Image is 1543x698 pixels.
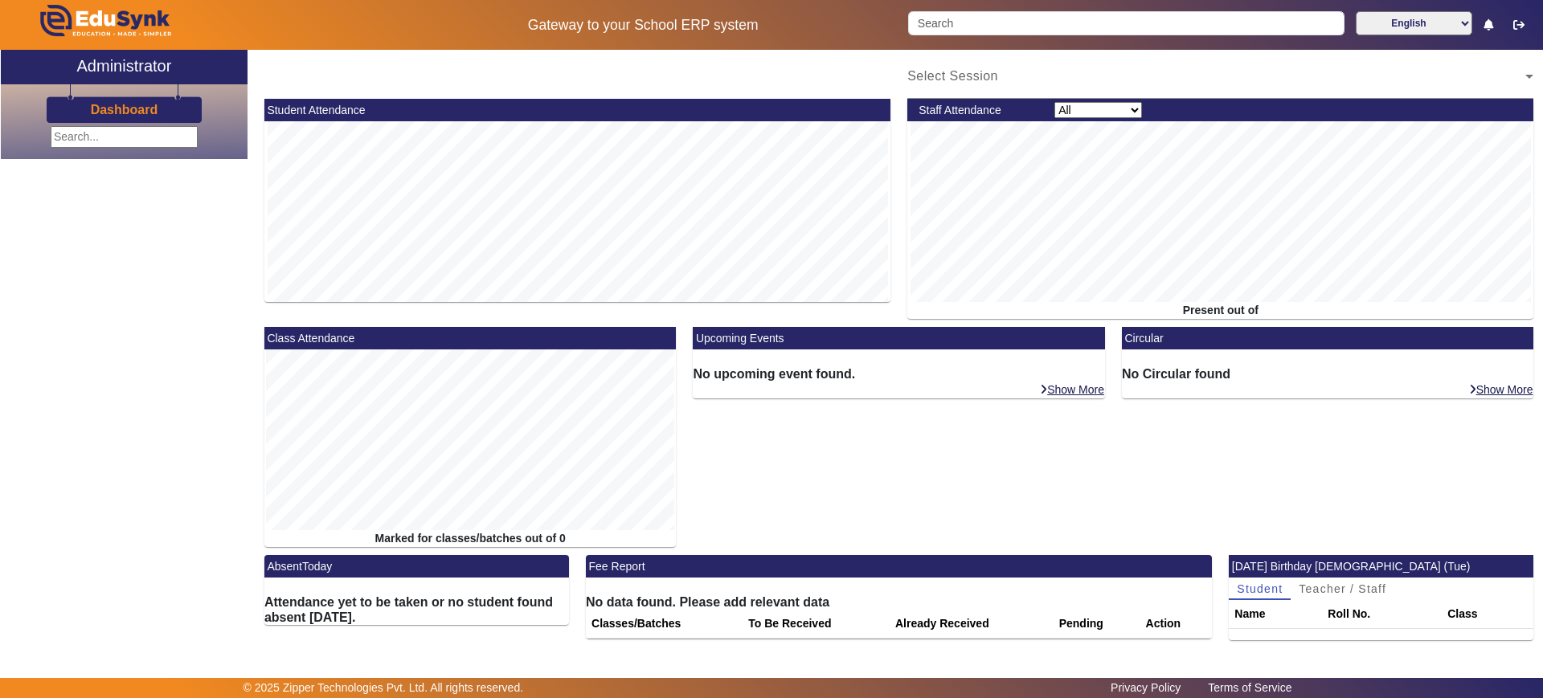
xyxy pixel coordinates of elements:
th: Action [1140,610,1213,639]
h6: Attendance yet to be taken or no student found absent [DATE]. [264,594,569,625]
h2: Administrator [77,56,172,76]
div: Marked for classes/batches out of 0 [264,530,677,547]
input: Search [908,11,1344,35]
span: Select Session [907,69,998,83]
mat-card-header: Fee Report [586,555,1212,578]
th: Roll No. [1322,600,1442,629]
th: Classes/Batches [586,610,743,639]
a: Terms of Service [1200,677,1299,698]
h6: No data found. Please add relevant data [586,594,1212,610]
th: Name [1229,600,1322,629]
a: Dashboard [90,101,159,118]
mat-card-header: AbsentToday [264,555,569,578]
mat-card-header: Student Attendance [264,99,890,121]
a: Administrator [1,50,248,84]
mat-card-header: Class Attendance [264,327,677,349]
th: Already Received [890,610,1054,639]
span: Teacher / Staff [1299,583,1386,594]
a: Privacy Policy [1103,677,1189,698]
div: Present out of [907,302,1533,319]
h3: Dashboard [91,102,158,117]
th: Class [1442,600,1533,629]
mat-card-header: Upcoming Events [693,327,1105,349]
p: © 2025 Zipper Technologies Pvt. Ltd. All rights reserved. [244,680,524,696]
mat-card-header: [DATE] Birthday [DEMOGRAPHIC_DATA] (Tue) [1229,555,1533,578]
h5: Gateway to your School ERP system [395,17,891,34]
input: Search... [51,126,198,148]
a: Show More [1039,382,1105,397]
span: Student [1237,583,1283,594]
th: Pending [1054,610,1140,639]
h6: No Circular found [1122,366,1534,382]
mat-card-header: Circular [1122,327,1534,349]
div: Staff Attendance [911,102,1046,119]
h6: No upcoming event found. [693,366,1105,382]
th: To Be Received [743,610,890,639]
a: Show More [1468,382,1534,397]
